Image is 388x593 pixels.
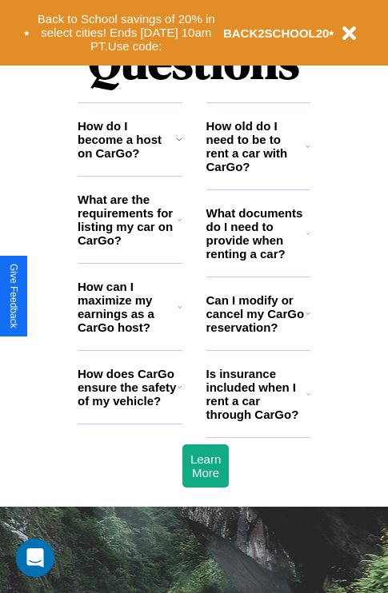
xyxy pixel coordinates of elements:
h3: What documents do I need to provide when renting a car? [206,206,307,261]
h3: How do I become a host on CarGo? [78,119,176,160]
h3: What are the requirements for listing my car on CarGo? [78,193,178,247]
h3: Is insurance included when I rent a car through CarGo? [206,367,306,421]
div: Open Intercom Messenger [16,539,54,577]
button: Back to School savings of 20% in select cities! Ends [DATE] 10am PT.Use code: [30,8,223,58]
button: Learn More [182,444,229,488]
b: BACK2SCHOOL20 [223,26,330,40]
h3: How old do I need to be to rent a car with CarGo? [206,119,306,173]
h3: How can I maximize my earnings as a CarGo host? [78,280,178,334]
h3: How does CarGo ensure the safety of my vehicle? [78,367,178,408]
h3: Can I modify or cancel my CarGo reservation? [206,293,306,334]
div: Give Feedback [8,264,19,328]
